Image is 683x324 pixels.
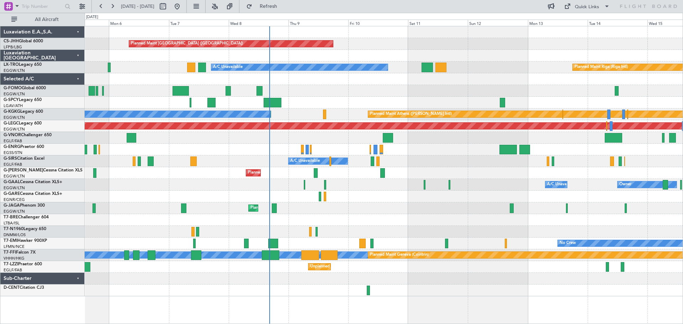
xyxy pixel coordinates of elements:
a: G-[PERSON_NAME]Cessna Citation XLS [4,168,83,172]
span: T7-N1960 [4,227,23,231]
span: T7-LZZI [4,262,18,266]
a: EGLF/FAB [4,138,22,144]
span: G-SIRS [4,156,17,161]
div: Planned Maint Geneva (Cointrin) [370,250,429,260]
button: Refresh [243,1,286,12]
a: G-SIRSCitation Excel [4,156,44,161]
div: Planned Maint Riga (Riga Intl) [575,62,628,73]
div: A/C Unavailable [213,62,243,73]
a: VHHH/HKG [4,256,25,261]
span: G-FOMO [4,86,22,90]
a: EGGW/LTN [4,127,25,132]
a: G-FOMOGlobal 6000 [4,86,46,90]
div: Unplanned Maint [GEOGRAPHIC_DATA] ([GEOGRAPHIC_DATA]) [310,261,427,272]
span: G-SPCY [4,98,19,102]
button: Quick Links [561,1,613,12]
a: EGGW/LTN [4,115,25,120]
a: EGLF/FAB [4,162,22,167]
a: EGLF/FAB [4,267,22,273]
a: EGGW/LTN [4,91,25,97]
a: T7-BREChallenger 604 [4,215,49,219]
a: G-LEGCLegacy 600 [4,121,42,126]
div: Mon 6 [109,20,169,26]
a: LTBA/ISL [4,221,20,226]
div: Wed 8 [229,20,288,26]
span: G-JAGA [4,203,20,208]
span: G-LEGC [4,121,19,126]
div: Sat 11 [408,20,468,26]
div: Thu 9 [288,20,348,26]
div: A/C Unavailable [547,179,577,190]
div: Planned Maint [GEOGRAPHIC_DATA] ([GEOGRAPHIC_DATA]) [250,203,362,213]
span: CS-JHH [4,39,19,43]
a: T7-EMIHawker 900XP [4,239,47,243]
span: G-GARE [4,192,20,196]
a: LX-TROLegacy 650 [4,63,42,67]
a: G-ENRGPraetor 600 [4,145,44,149]
div: Tue 7 [169,20,229,26]
a: G-KGKGLegacy 600 [4,110,43,114]
span: G-ENRG [4,145,20,149]
a: T7-N1960Legacy 650 [4,227,46,231]
a: EGNR/CEG [4,197,25,202]
span: D-CENT [4,286,20,290]
a: LFPB/LBG [4,44,22,50]
span: Refresh [254,4,284,9]
input: Trip Number [22,1,63,12]
div: Planned Maint [GEOGRAPHIC_DATA] ([GEOGRAPHIC_DATA]) [131,38,243,49]
div: Planned Maint [GEOGRAPHIC_DATA] ([GEOGRAPHIC_DATA]) [248,168,360,178]
a: G-SPCYLegacy 650 [4,98,42,102]
span: G-GAAL [4,180,20,184]
span: G-[PERSON_NAME] [4,168,43,172]
span: G-KGKG [4,110,20,114]
a: EGGW/LTN [4,68,25,73]
span: [DATE] - [DATE] [121,3,154,10]
a: G-VNORChallenger 650 [4,133,52,137]
div: Tue 14 [588,20,647,26]
a: EGGW/LTN [4,174,25,179]
a: G-GAALCessna Citation XLS+ [4,180,62,184]
a: EGGW/LTN [4,185,25,191]
div: A/C Unavailable [290,156,320,166]
div: Mon 13 [528,20,588,26]
button: All Aircraft [8,14,77,25]
span: LX-TRO [4,63,19,67]
a: EGGW/LTN [4,209,25,214]
a: T7-FFIFalcon 7X [4,250,36,255]
span: T7-FFI [4,250,16,255]
span: T7-BRE [4,215,18,219]
a: LFMN/NCE [4,244,25,249]
div: Quick Links [575,4,599,11]
div: Planned Maint Athens ([PERSON_NAME] Intl) [370,109,452,119]
span: G-VNOR [4,133,21,137]
div: No Crew [560,238,576,249]
span: T7-EMI [4,239,17,243]
span: All Aircraft [18,17,75,22]
a: LGAV/ATH [4,103,23,108]
a: D-CENTCitation CJ3 [4,286,44,290]
a: EGSS/STN [4,150,22,155]
a: CS-JHHGlobal 6000 [4,39,43,43]
a: T7-LZZIPraetor 600 [4,262,42,266]
a: G-JAGAPhenom 300 [4,203,45,208]
div: Fri 10 [348,20,408,26]
a: G-GARECessna Citation XLS+ [4,192,62,196]
div: [DATE] [86,14,98,20]
div: Sun 12 [468,20,528,26]
a: DNMM/LOS [4,232,26,238]
div: Owner [619,179,631,190]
